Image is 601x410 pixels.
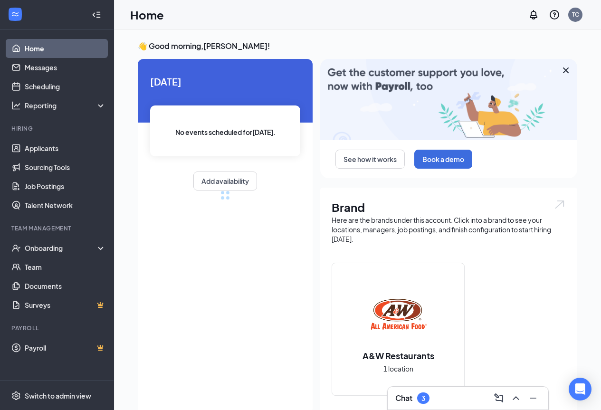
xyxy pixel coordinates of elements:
[220,191,230,200] div: loading meetings...
[353,350,444,362] h2: A&W Restaurants
[510,392,522,404] svg: ChevronUp
[25,39,106,58] a: Home
[335,150,405,169] button: See how it works
[25,338,106,357] a: PayrollCrown
[25,58,106,77] a: Messages
[508,391,524,406] button: ChevronUp
[25,391,91,400] div: Switch to admin view
[25,77,106,96] a: Scheduling
[395,393,412,403] h3: Chat
[572,10,579,19] div: TC
[414,150,472,169] button: Book a demo
[175,127,276,137] span: No events scheduled for [DATE] .
[25,158,106,177] a: Sourcing Tools
[549,9,560,20] svg: QuestionInfo
[11,391,21,400] svg: Settings
[11,124,104,133] div: Hiring
[25,277,106,296] a: Documents
[25,177,106,196] a: Job Postings
[25,257,106,277] a: Team
[553,199,566,210] img: open.6027fd2a22e1237b5b06.svg
[193,172,257,191] button: Add availability
[493,392,505,404] svg: ComposeMessage
[569,378,591,400] div: Open Intercom Messenger
[150,74,300,89] span: [DATE]
[11,324,104,332] div: Payroll
[138,41,577,51] h3: 👋 Good morning, [PERSON_NAME] !
[383,363,413,374] span: 1 location
[421,394,425,402] div: 3
[528,9,539,20] svg: Notifications
[10,10,20,19] svg: WorkstreamLogo
[11,101,21,110] svg: Analysis
[525,391,541,406] button: Minimize
[11,243,21,253] svg: UserCheck
[332,215,566,244] div: Here are the brands under this account. Click into a brand to see your locations, managers, job p...
[332,199,566,215] h1: Brand
[320,59,577,140] img: payroll-large.gif
[11,224,104,232] div: Team Management
[130,7,164,23] h1: Home
[25,243,98,253] div: Onboarding
[527,392,539,404] svg: Minimize
[368,285,429,346] img: A&W Restaurants
[25,296,106,315] a: SurveysCrown
[92,10,101,19] svg: Collapse
[25,139,106,158] a: Applicants
[25,196,106,215] a: Talent Network
[560,65,572,76] svg: Cross
[25,101,106,110] div: Reporting
[491,391,506,406] button: ComposeMessage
